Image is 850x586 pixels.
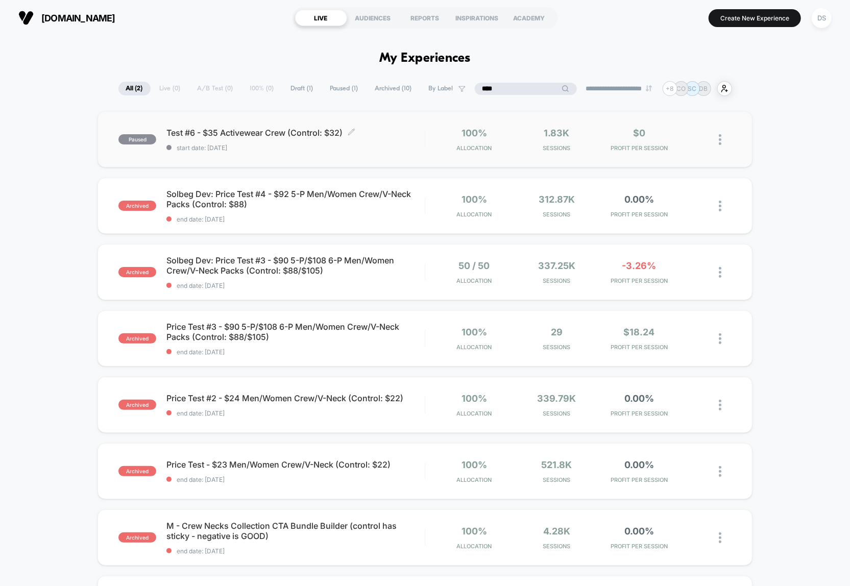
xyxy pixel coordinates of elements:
[600,344,678,351] span: PROFIT PER SESSION
[41,13,115,23] span: [DOMAIN_NAME]
[719,532,721,543] img: close
[600,144,678,152] span: PROFIT PER SESSION
[323,82,366,95] span: Paused ( 1 )
[538,260,575,271] span: 337.25k
[379,51,471,66] h1: My Experiences
[676,85,686,92] p: CO
[600,211,678,218] span: PROFIT PER SESSION
[457,410,492,417] span: Allocation
[518,277,596,284] span: Sessions
[457,543,492,550] span: Allocation
[166,322,424,342] span: Price Test #3 - $90 5-P/$108 6-P Men/Women Crew/V-Neck Packs (Control: $88/$105)
[462,526,487,536] span: 100%
[719,134,721,145] img: close
[15,10,118,26] button: [DOMAIN_NAME]
[812,8,832,28] div: DS
[166,521,424,541] span: M - Crew Necks Collection CTA Bundle Builder (control has sticky - negative is GOOD)
[462,393,487,404] span: 100%
[462,459,487,470] span: 100%
[600,543,678,550] span: PROFIT PER SESSION
[457,144,492,152] span: Allocation
[166,255,424,276] span: Solbeg Dev: Price Test #3 - $90 5-P/$108 6-P Men/Women Crew/V-Neck Packs (Control: $88/$105)
[118,134,156,144] span: paused
[622,260,657,271] span: -3.26%
[283,82,321,95] span: Draft ( 1 )
[118,201,156,211] span: archived
[451,10,503,26] div: INSPIRATIONS
[457,344,492,351] span: Allocation
[166,128,424,138] span: Test #6 - $35 Activewear Crew (Control: $32)
[399,10,451,26] div: REPORTS
[457,277,492,284] span: Allocation
[459,260,490,271] span: 50 / 50
[719,267,721,278] img: close
[600,410,678,417] span: PROFIT PER SESSION
[166,476,424,483] span: end date: [DATE]
[518,344,596,351] span: Sessions
[295,10,347,26] div: LIVE
[719,400,721,410] img: close
[462,128,487,138] span: 100%
[633,128,645,138] span: $0
[518,543,596,550] span: Sessions
[518,144,596,152] span: Sessions
[624,327,655,337] span: $18.24
[462,194,487,205] span: 100%
[166,144,424,152] span: start date: [DATE]
[166,393,424,403] span: Price Test #2 - $24 Men/Women Crew/V-Neck (Control: $22)
[538,393,576,404] span: 339.79k
[719,466,721,477] img: close
[118,82,151,95] span: All ( 2 )
[600,476,678,483] span: PROFIT PER SESSION
[624,459,654,470] span: 0.00%
[368,82,420,95] span: Archived ( 10 )
[544,128,570,138] span: 1.83k
[462,327,487,337] span: 100%
[624,194,654,205] span: 0.00%
[624,526,654,536] span: 0.00%
[118,466,156,476] span: archived
[688,85,697,92] p: SC
[166,547,424,555] span: end date: [DATE]
[429,85,453,92] span: By Label
[166,189,424,209] span: Solbeg Dev: Price Test #4 - $92 5-P Men/Women Crew/V-Neck Packs (Control: $88)
[166,215,424,223] span: end date: [DATE]
[646,85,652,91] img: end
[347,10,399,26] div: AUDIENCES
[551,327,563,337] span: 29
[166,348,424,356] span: end date: [DATE]
[699,85,708,92] p: DB
[624,393,654,404] span: 0.00%
[166,459,424,470] span: Price Test - $23 Men/Women Crew/V-Neck (Control: $22)
[543,526,570,536] span: 4.28k
[118,400,156,410] span: archived
[719,333,721,344] img: close
[663,81,677,96] div: + 8
[542,459,572,470] span: 521.8k
[457,476,492,483] span: Allocation
[518,211,596,218] span: Sessions
[518,476,596,483] span: Sessions
[166,409,424,417] span: end date: [DATE]
[709,9,801,27] button: Create New Experience
[118,532,156,543] span: archived
[518,410,596,417] span: Sessions
[719,201,721,211] img: close
[600,277,678,284] span: PROFIT PER SESSION
[457,211,492,218] span: Allocation
[118,267,156,277] span: archived
[18,10,34,26] img: Visually logo
[809,8,835,29] button: DS
[118,333,156,344] span: archived
[539,194,575,205] span: 312.87k
[503,10,555,26] div: ACADEMY
[166,282,424,289] span: end date: [DATE]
